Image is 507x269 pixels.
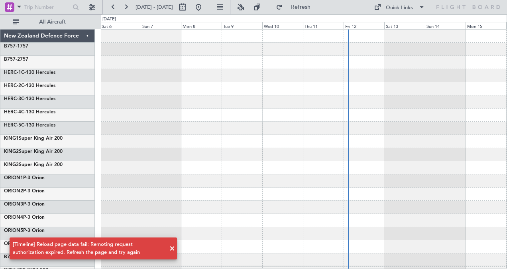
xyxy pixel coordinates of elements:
span: ORION3 [4,202,23,207]
button: Quick Links [370,1,429,14]
a: KING3Super King Air 200 [4,162,63,167]
div: Tue 9 [222,22,262,29]
a: HERC-4C-130 Hercules [4,110,55,115]
div: Thu 11 [303,22,344,29]
span: Refresh [284,4,318,10]
span: B757-1 [4,44,20,49]
span: KING1 [4,136,19,141]
div: [DATE] [102,16,116,23]
a: B757-1757 [4,44,28,49]
span: KING3 [4,162,19,167]
span: [DATE] - [DATE] [136,4,173,11]
a: ORION2P-3 Orion [4,189,45,194]
input: Trip Number [24,1,70,13]
div: Sat 6 [100,22,141,29]
a: ORION4P-3 Orion [4,215,45,220]
button: Refresh [272,1,320,14]
div: Mon 15 [466,22,506,29]
span: ORION1 [4,176,23,180]
span: HERC-3 [4,97,21,101]
a: HERC-3C-130 Hercules [4,97,55,101]
a: ORION3P-3 Orion [4,202,45,207]
a: KING1Super King Air 200 [4,136,63,141]
span: HERC-1 [4,70,21,75]
span: HERC-4 [4,110,21,115]
div: Quick Links [386,4,413,12]
a: B757-2757 [4,57,28,62]
div: Sun 14 [425,22,466,29]
span: B757-2 [4,57,20,62]
span: HERC-2 [4,83,21,88]
a: HERC-1C-130 Hercules [4,70,55,75]
a: KING2Super King Air 200 [4,149,63,154]
div: Mon 8 [181,22,222,29]
span: ORION4 [4,215,23,220]
div: Sat 13 [384,22,425,29]
span: ORION2 [4,189,23,194]
span: KING2 [4,149,19,154]
a: ORION1P-3 Orion [4,176,45,180]
div: Fri 12 [344,22,384,29]
span: HERC-5 [4,123,21,128]
button: All Aircraft [9,16,86,28]
div: Wed 10 [262,22,303,29]
a: HERC-5C-130 Hercules [4,123,55,128]
div: Sun 7 [141,22,181,29]
div: [Timeline] Reload page data fail: Remoting request authorization expired. Refresh the page and tr... [13,241,165,256]
a: HERC-2C-130 Hercules [4,83,55,88]
span: All Aircraft [21,19,84,25]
